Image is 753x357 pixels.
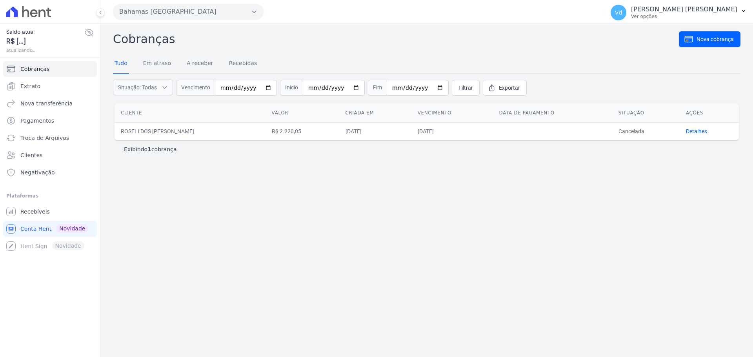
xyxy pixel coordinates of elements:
a: Conta Hent Novidade [3,221,97,237]
th: Vencimento [411,103,493,123]
th: Criada em [339,103,411,123]
a: Negativação [3,165,97,180]
a: Filtrar [452,80,480,96]
a: Troca de Arquivos [3,130,97,146]
a: Recebidas [227,54,259,74]
a: Recebíveis [3,204,97,219]
nav: Sidebar [6,61,94,254]
span: Início [280,80,303,96]
b: 1 [147,146,151,152]
span: Vencimento [176,80,215,96]
button: Bahamas [GEOGRAPHIC_DATA] [113,4,264,20]
span: Conta Hent [20,225,51,233]
a: Tudo [113,54,129,74]
span: Filtrar [458,84,473,92]
span: Cobranças [20,65,49,73]
a: Em atraso [142,54,173,74]
a: Nova transferência [3,96,97,111]
a: Cobranças [3,61,97,77]
span: Vd [615,10,622,15]
span: Recebíveis [20,208,50,216]
span: Nova transferência [20,100,73,107]
a: Pagamentos [3,113,97,129]
td: R$ 2.220,05 [266,122,339,140]
span: Negativação [20,169,55,176]
button: Vd [PERSON_NAME] [PERSON_NAME] Ver opções [604,2,753,24]
span: Troca de Arquivos [20,134,69,142]
span: Pagamentos [20,117,54,125]
a: Extrato [3,78,97,94]
td: ROSELI DOS [PERSON_NAME] [115,122,266,140]
span: Situação: Todas [118,83,157,91]
a: Nova cobrança [679,31,740,47]
h2: Cobranças [113,30,679,48]
td: [DATE] [339,122,411,140]
span: R$ [...] [6,36,84,47]
th: Situação [612,103,680,123]
span: Fim [368,80,387,96]
p: [PERSON_NAME] [PERSON_NAME] [631,5,737,13]
td: [DATE] [411,122,493,140]
button: Situação: Todas [113,80,173,95]
a: Clientes [3,147,97,163]
a: A receber [185,54,215,74]
span: Saldo atual [6,28,84,36]
a: Detalhes [686,128,707,134]
div: Plataformas [6,191,94,201]
p: Exibindo cobrança [124,145,177,153]
th: Valor [266,103,339,123]
span: Nova cobrança [697,35,734,43]
th: Ações [680,103,739,123]
p: Ver opções [631,13,737,20]
th: Data de pagamento [493,103,612,123]
a: Exportar [483,80,527,96]
td: Cancelada [612,122,680,140]
th: Cliente [115,103,266,123]
span: atualizando... [6,47,84,54]
span: Clientes [20,151,42,159]
span: Novidade [56,224,88,233]
span: Exportar [499,84,520,92]
span: Extrato [20,82,40,90]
